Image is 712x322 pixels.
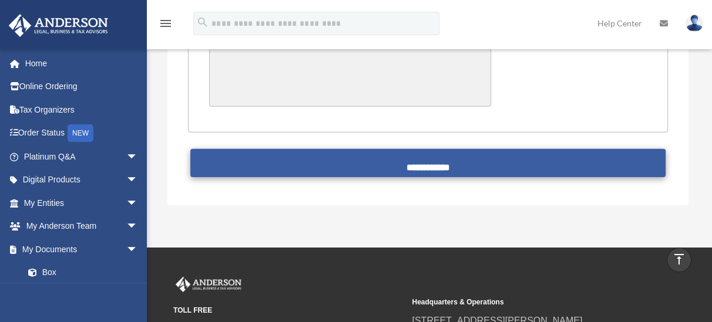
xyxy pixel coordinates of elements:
div: NEW [68,124,93,142]
span: arrow_drop_down [126,168,150,192]
span: arrow_drop_down [126,191,150,215]
img: Anderson Advisors Platinum Portal [173,277,244,292]
i: vertical_align_top [672,252,686,266]
a: Digital Productsarrow_drop_down [8,168,156,192]
a: My Documentsarrow_drop_down [8,238,156,261]
span: arrow_drop_down [126,238,150,262]
a: Online Ordering [8,75,156,99]
a: menu [159,21,173,30]
a: Home [8,52,156,75]
span: arrow_drop_down [126,215,150,239]
a: Box [16,261,156,284]
i: menu [159,16,173,30]
span: arrow_drop_down [126,145,150,169]
a: My Entitiesarrow_drop_down [8,191,156,215]
small: TOLL FREE [173,304,404,317]
i: search [196,16,209,29]
a: My Anderson Teamarrow_drop_down [8,215,156,238]
a: Tax Organizers [8,98,156,121]
small: Headquarters & Operations [412,296,642,309]
img: Anderson Advisors Platinum Portal [5,14,112,37]
a: vertical_align_top [667,248,691,272]
a: Order StatusNEW [8,121,156,145]
img: User Pic [686,15,703,32]
a: Platinum Q&Aarrow_drop_down [8,145,156,168]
